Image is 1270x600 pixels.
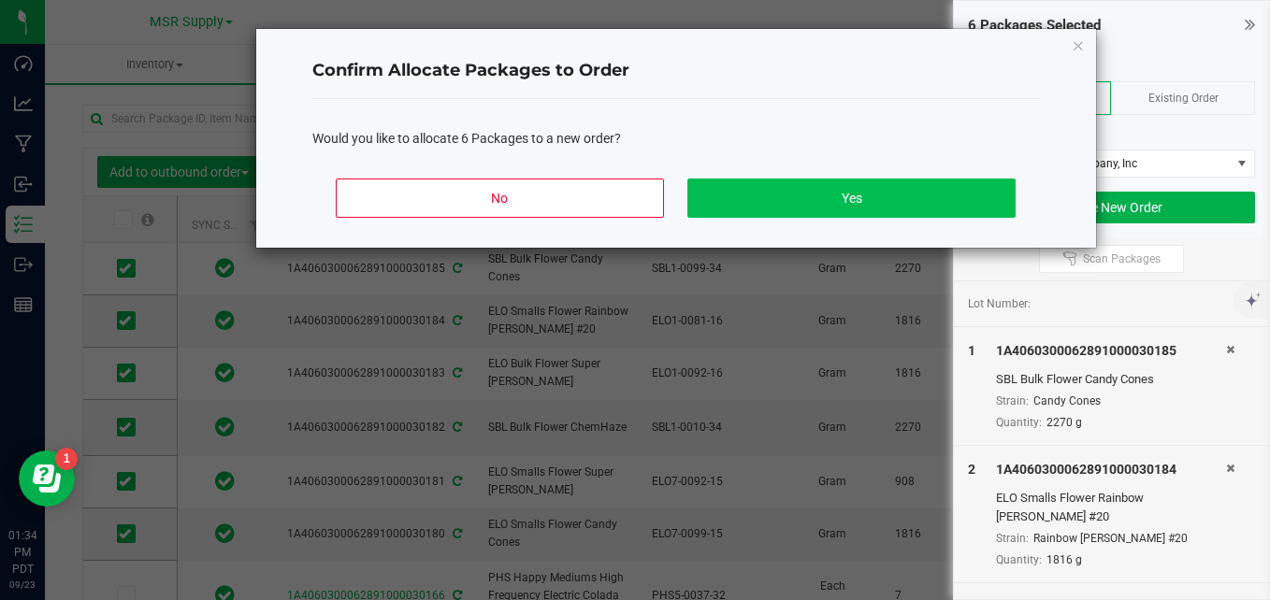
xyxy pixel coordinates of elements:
[19,450,75,507] iframe: Resource center
[55,448,78,470] iframe: Resource center unread badge
[312,59,1040,83] h4: Confirm Allocate Packages to Order
[687,179,1015,218] button: Yes
[312,129,1040,149] div: Would you like to allocate 6 Packages to a new order?
[1072,34,1085,56] button: Close
[336,179,663,218] button: No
